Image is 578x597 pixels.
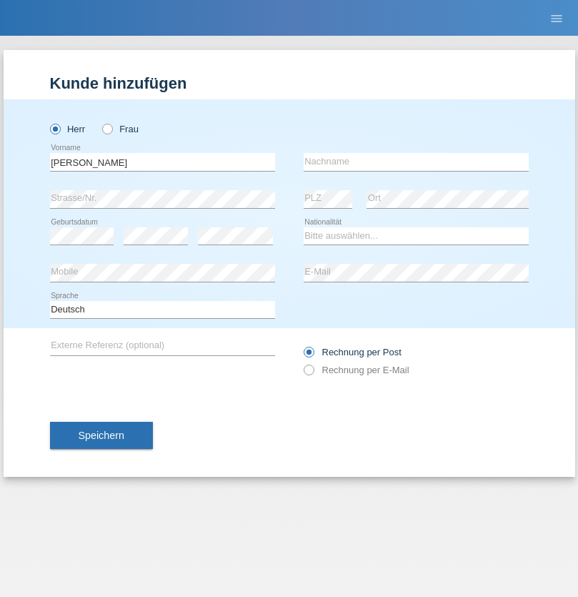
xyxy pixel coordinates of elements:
[304,365,313,383] input: Rechnung per E-Mail
[304,347,313,365] input: Rechnung per Post
[50,422,153,449] button: Speichern
[102,124,139,134] label: Frau
[50,124,59,133] input: Herr
[102,124,111,133] input: Frau
[50,74,529,92] h1: Kunde hinzufügen
[304,365,409,375] label: Rechnung per E-Mail
[50,124,86,134] label: Herr
[549,11,564,26] i: menu
[304,347,402,357] label: Rechnung per Post
[542,14,571,22] a: menu
[79,430,124,441] span: Speichern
